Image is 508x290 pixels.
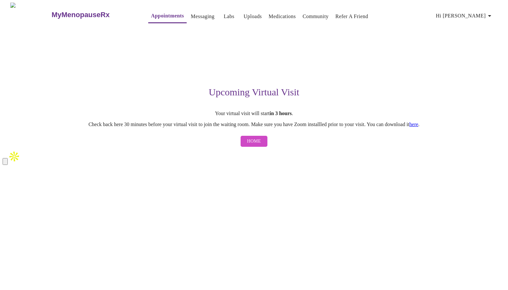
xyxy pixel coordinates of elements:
button: Uploads [241,10,264,23]
button: Home [241,136,267,147]
a: Home [239,133,269,150]
button: Medications [266,10,298,23]
img: MyMenopauseRx Logo [10,3,51,27]
a: Appointments [151,11,184,20]
a: Medications [269,12,296,21]
button: Community [300,10,331,23]
h3: Upcoming Virtual Visit [55,87,453,98]
a: Community [303,12,329,21]
p: Check back here 30 minutes before your virtual visit to join the waiting room. Make sure you have... [55,122,453,127]
span: Hi [PERSON_NAME] [436,11,493,20]
a: Refer a Friend [336,12,368,21]
img: Apollo [8,150,21,163]
button: Hi [PERSON_NAME] [433,9,496,22]
a: Labs [224,12,234,21]
p: Your virtual visit will start . [55,111,453,116]
strong: in 3 hours [270,111,292,116]
button: Appointments [148,9,186,23]
button: Messaging [188,10,217,23]
button: Refer a Friend [333,10,371,23]
a: Uploads [244,12,262,21]
button: Labs [219,10,239,23]
h3: MyMenopauseRx [52,11,110,19]
a: here [410,122,419,127]
a: MyMenopauseRx [51,4,135,26]
a: Messaging [191,12,214,21]
span: Home [247,137,261,145]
